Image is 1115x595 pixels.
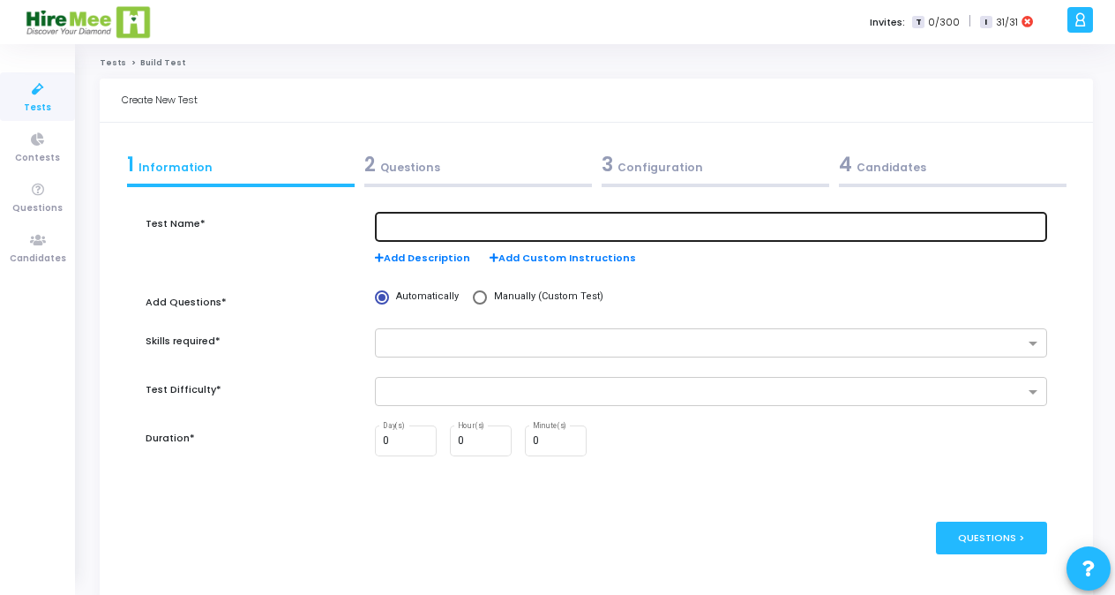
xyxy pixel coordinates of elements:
[140,57,185,68] span: Build Test
[928,15,960,30] span: 0/300
[980,16,992,29] span: I
[122,79,198,122] div: Create New Test
[912,16,924,29] span: T
[146,431,195,446] label: Duration*
[487,290,603,305] span: Manually (Custom Test)
[870,15,905,30] label: Invites:
[122,145,359,192] a: 1Information
[25,4,153,40] img: logo
[596,145,834,192] a: 3Configuration
[839,150,1066,179] div: Candidates
[146,295,227,310] label: Add Questions*
[364,151,376,178] span: 2
[146,216,206,231] label: Test Name*
[359,145,596,192] a: 2Questions
[100,57,126,68] a: Tests
[996,15,1018,30] span: 31/31
[146,334,221,349] label: Skills required*
[490,251,636,266] span: Add Custom Instructions
[24,101,51,116] span: Tests
[602,151,613,178] span: 3
[389,290,459,305] span: Automatically
[127,150,355,179] div: Information
[100,57,1093,69] nav: breadcrumb
[12,201,63,216] span: Questions
[969,12,971,31] span: |
[936,522,1048,554] div: Questions >
[127,151,134,178] span: 1
[839,151,852,178] span: 4
[834,145,1071,192] a: 4Candidates
[375,251,470,266] span: Add Description
[15,151,60,166] span: Contests
[146,382,221,397] label: Test Difficulty*
[364,150,592,179] div: Questions
[602,150,829,179] div: Configuration
[10,252,66,267] span: Candidates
